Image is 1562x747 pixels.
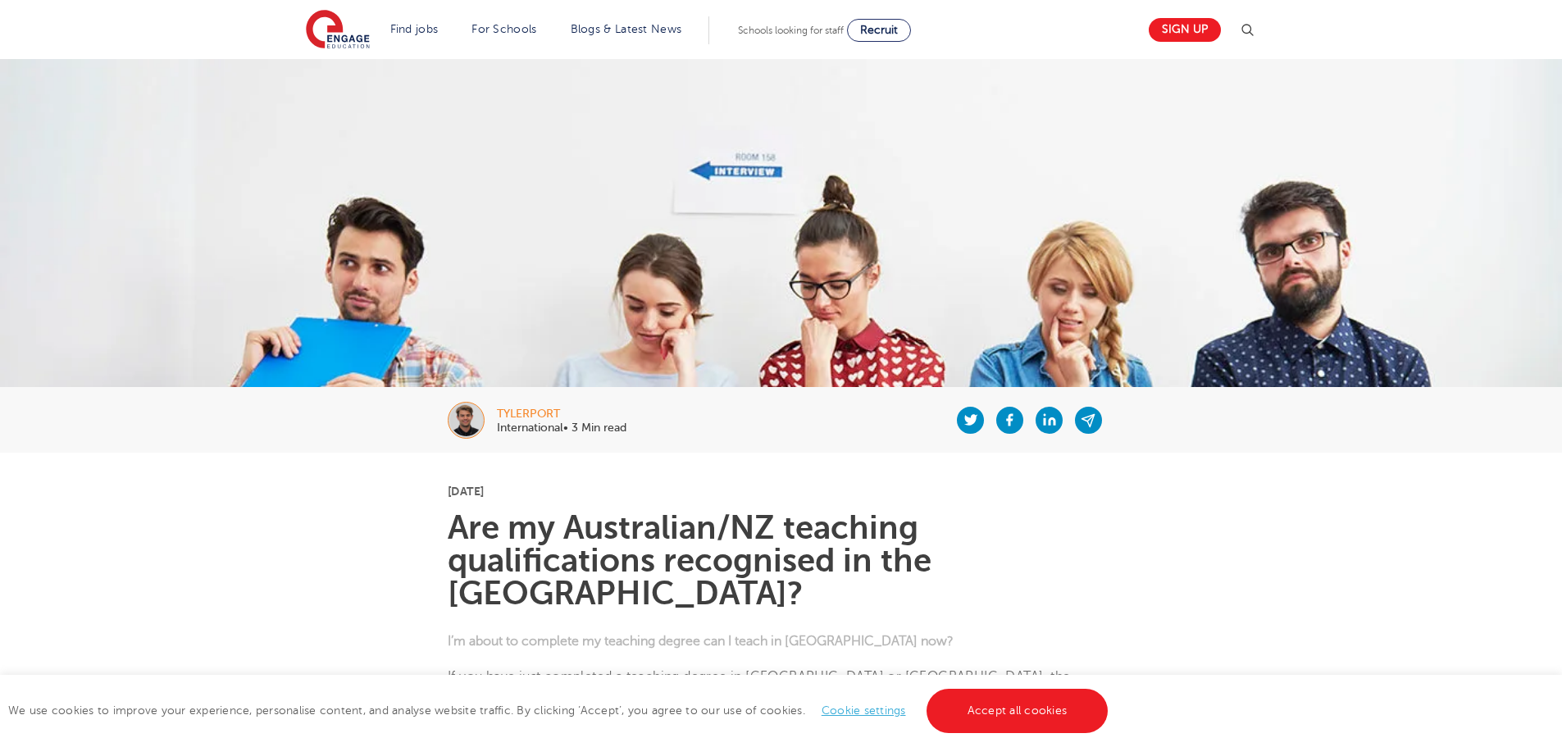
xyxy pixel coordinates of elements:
p: If you have just completed a teaching degree in [GEOGRAPHIC_DATA] or [GEOGRAPHIC_DATA], the answe... [448,666,1114,731]
p: [DATE] [448,485,1114,497]
span: We use cookies to improve your experience, personalise content, and analyse website traffic. By c... [8,704,1112,717]
a: Find jobs [390,23,439,35]
div: tylerport [497,408,626,420]
a: Sign up [1149,18,1221,42]
a: Blogs & Latest News [571,23,682,35]
a: Accept all cookies [927,689,1109,733]
p: International• 3 Min read [497,422,626,434]
a: Recruit [847,19,911,42]
span: Schools looking for staff [738,25,844,36]
h1: Are my Australian/NZ teaching qualifications recognised in the [GEOGRAPHIC_DATA]? [448,512,1114,610]
a: Cookie settings [822,704,906,717]
a: For Schools [471,23,536,35]
img: Engage Education [306,10,370,51]
strong: I’m about to complete my teaching degree can I teach in [GEOGRAPHIC_DATA] now? [448,634,954,649]
span: Recruit [860,24,898,36]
